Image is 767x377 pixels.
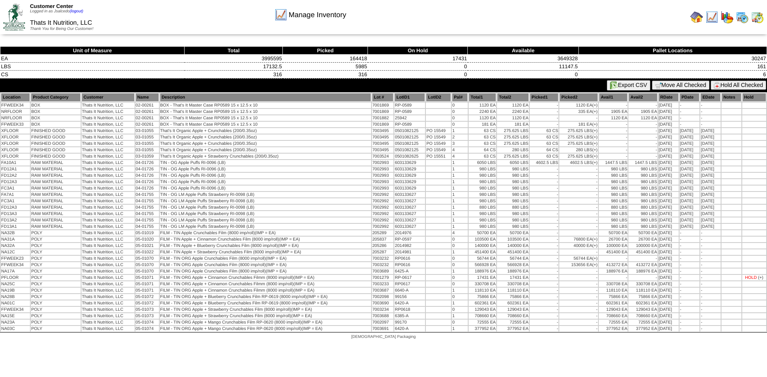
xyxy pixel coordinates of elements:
td: 181 EA [469,122,496,127]
span: Thank You for Being Our Customer! [30,27,93,31]
td: - [599,147,628,153]
img: line_graph.gif [274,8,287,21]
img: home.gif [690,11,703,24]
td: 7003495 [372,128,394,134]
td: 275.625 LBS [497,134,529,140]
td: Thats It Nutrition, LLC [81,173,135,178]
td: 1 [452,128,468,134]
td: [DATE] [658,160,679,166]
td: FFWEEK34 [1,103,30,108]
td: XFLOOR [1,134,30,140]
td: [DATE] [680,173,699,178]
td: Thats It Nutrition, LLC [81,166,135,172]
td: LBS [0,63,185,71]
td: 181 EA [497,122,529,127]
td: - [680,115,699,121]
th: Unit of Measure [0,47,185,55]
th: Total [185,47,283,55]
td: [DATE] [658,179,679,185]
td: - [628,122,657,127]
div: (+) [592,154,598,159]
td: 02-00261 [135,122,159,127]
td: PO 15551 [426,154,451,159]
td: 63 CS [530,134,558,140]
td: That's It Organic Apple + Crunchables (200/0.35oz) [160,147,371,153]
td: 17431 [368,55,468,63]
td: [DATE] [680,141,699,146]
td: That's It Organic Apple + Crunchables (200/0.35oz) [160,128,371,134]
td: 275.625 LBS [559,128,598,134]
button: Hold All Checked [711,81,766,90]
td: TIN - OG Apple Puffs RI-0096 (LB) [160,160,371,166]
td: Thats It Nutrition, LLC [81,154,135,159]
td: 2240 EA [469,109,496,114]
td: - [599,103,628,108]
td: - [599,141,628,146]
img: hold.gif [714,82,720,89]
th: Location [1,93,30,102]
td: 63 CS [530,154,558,159]
th: Picked [283,47,368,55]
td: 0501082125 [394,147,425,153]
td: 275.625 LBS [497,128,529,134]
td: BOX [31,122,81,127]
td: 335 EA [559,109,598,114]
th: Total1 [469,93,496,102]
td: 7002993 [372,179,394,185]
td: 03-01059 [135,154,159,159]
td: NRFLOOR [1,109,30,114]
td: - [700,115,720,121]
td: Thats It Nutrition, LLC [81,141,135,146]
td: 04-01726 [135,173,159,178]
td: CS [0,71,185,79]
td: [DATE] [680,160,699,166]
td: 63 CS [469,134,496,140]
td: - [530,122,558,127]
td: [DATE] [658,115,679,121]
td: 17132.5 [185,63,283,71]
td: 275.625 LBS [559,154,598,159]
th: Lot # [372,93,394,102]
td: 275.625 LBS [559,134,598,140]
td: 03-01055 [135,128,159,134]
td: - [599,154,628,159]
td: BOX [31,103,81,108]
td: [DATE] [680,134,699,140]
td: 0 [452,122,468,127]
td: - [680,109,699,114]
td: [DATE] [680,154,699,159]
td: 1 [452,166,468,172]
td: [DATE] [700,179,720,185]
td: 02-00261 [135,115,159,121]
td: - [599,128,628,134]
th: Notes [721,93,741,102]
td: 04-01726 [135,160,159,166]
th: Available [468,47,578,55]
td: 4602.5 LBS [530,160,558,166]
div: (+) [592,141,598,146]
td: 280 LBS [559,147,598,153]
td: BOX [31,109,81,114]
td: 03-01055 [135,147,159,153]
td: [DATE] [658,166,679,172]
td: BOX - That's It Master Case RP0589 15 x 12.5 x 10 [160,115,371,121]
td: - [530,103,558,108]
td: 02-00261 [135,103,159,108]
td: TIN - OG Apple Puffs RI-0096 (LB) [160,173,371,178]
td: 7001869 [372,109,394,114]
td: [DATE] [700,147,720,153]
td: PO 15549 [426,147,451,153]
td: - [628,103,657,108]
div: (+) [592,135,598,140]
td: [DATE] [658,147,679,153]
td: BOX [31,115,81,121]
td: FD12A1 [1,166,30,172]
td: [DATE] [658,141,679,146]
td: - [700,103,720,108]
td: [DATE] [658,128,679,134]
td: XFLOOR [1,147,30,153]
td: That's It Organic Apple + Crunchables (200/0.35oz) [160,134,371,140]
td: 7001869 [372,122,394,127]
td: XFLOOR [1,141,30,146]
td: FFWEEK33 [1,122,30,127]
